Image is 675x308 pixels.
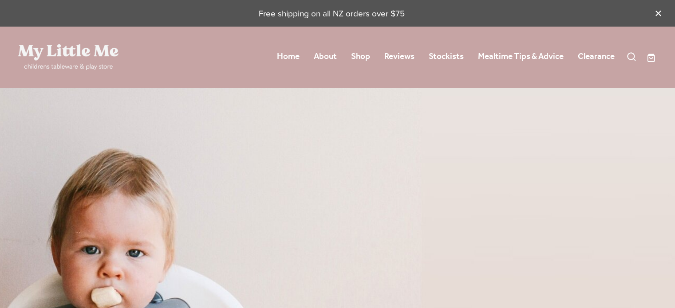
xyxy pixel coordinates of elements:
[578,49,615,65] a: Clearance
[314,49,337,65] a: About
[277,49,300,65] a: Home
[18,8,645,19] p: Free shipping on all NZ orders over $75
[478,49,564,65] a: Mealtime Tips & Advice
[429,49,464,65] a: Stockists
[384,49,414,65] a: Reviews
[351,49,370,65] a: Shop
[18,44,146,70] a: My Little Me Ltd homepage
